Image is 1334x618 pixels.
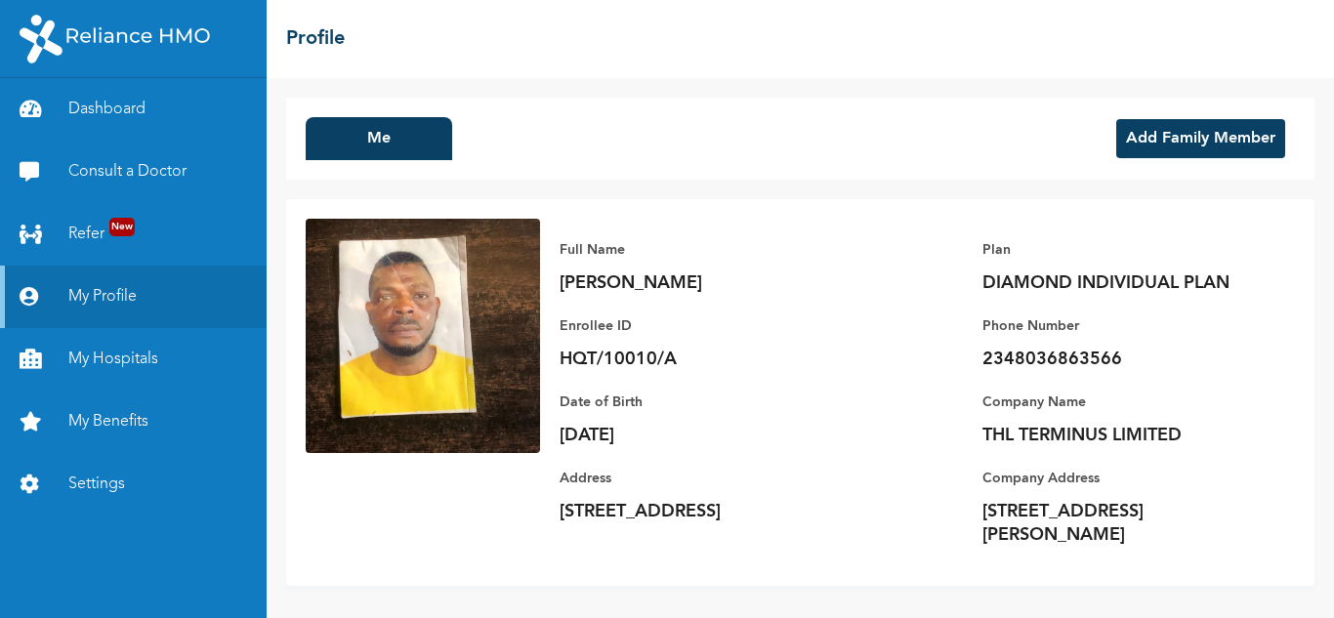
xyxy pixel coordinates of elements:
[982,238,1256,262] p: Plan
[982,500,1256,547] p: [STREET_ADDRESS][PERSON_NAME]
[982,271,1256,295] p: DIAMOND INDIVIDUAL PLAN
[286,24,345,54] h2: Profile
[306,219,540,453] img: Enrollee
[560,271,833,295] p: [PERSON_NAME]
[560,424,833,447] p: [DATE]
[560,348,833,371] p: HQT/10010/A
[982,391,1256,414] p: Company Name
[982,314,1256,338] p: Phone Number
[982,424,1256,447] p: THL TERMINUS LIMITED
[560,314,833,338] p: Enrollee ID
[560,467,833,490] p: Address
[306,117,452,160] button: Me
[20,15,210,63] img: RelianceHMO's Logo
[1116,119,1285,158] button: Add Family Member
[982,348,1256,371] p: 2348036863566
[982,467,1256,490] p: Company Address
[109,218,135,236] span: New
[560,391,833,414] p: Date of Birth
[560,238,833,262] p: Full Name
[560,500,833,523] p: [STREET_ADDRESS]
